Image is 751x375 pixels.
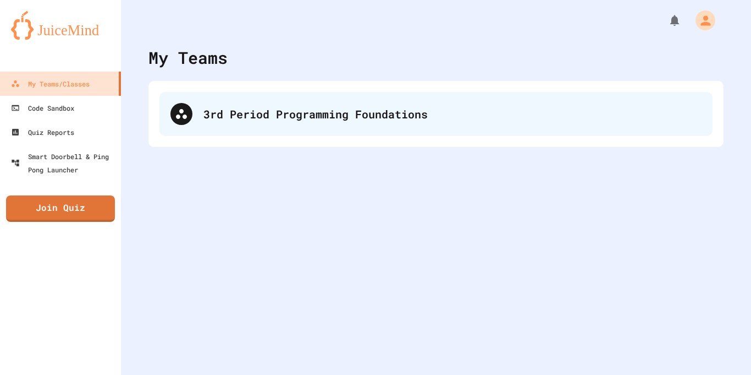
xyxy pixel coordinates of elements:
[203,106,702,122] div: 3rd Period Programming Foundations
[11,126,74,139] div: Quiz Reports
[11,77,90,90] div: My Teams/Classes
[159,92,713,136] div: 3rd Period Programming Foundations
[11,150,117,176] div: Smart Doorbell & Ping Pong Launcher
[148,45,228,70] div: My Teams
[11,101,74,115] div: Code Sandbox
[684,8,718,33] div: My Account
[6,195,115,222] a: Join Quiz
[648,11,684,30] div: My Notifications
[11,11,110,40] img: logo-orange.svg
